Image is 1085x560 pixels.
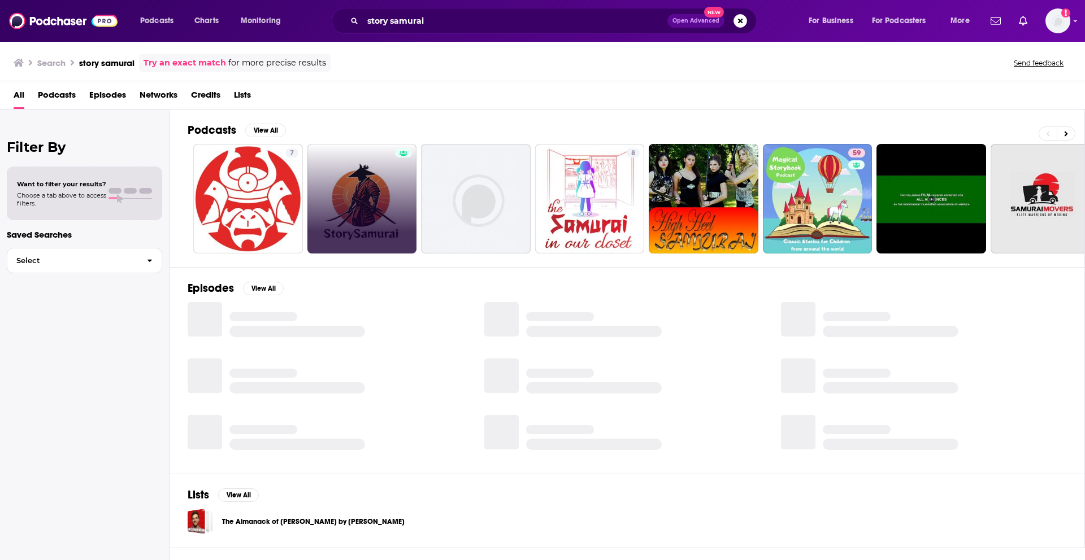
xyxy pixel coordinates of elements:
[1014,11,1032,30] a: Show notifications dropdown
[801,12,867,30] button: open menu
[1045,8,1070,33] button: Show profile menu
[865,12,943,30] button: open menu
[79,58,134,68] h3: story samurai
[140,86,177,109] a: Networks
[187,12,225,30] a: Charts
[188,281,284,295] a: EpisodesView All
[627,148,640,158] a: 8
[89,86,126,109] a: Episodes
[188,488,209,502] h2: Lists
[342,8,767,34] div: Search podcasts, credits, & more...
[144,56,226,69] a: Try an exact match
[704,7,724,17] span: New
[222,515,405,528] a: The Almanack of [PERSON_NAME] by [PERSON_NAME]
[228,56,326,69] span: for more precise results
[7,229,162,240] p: Saved Searches
[763,144,873,253] a: 59
[218,488,259,502] button: View All
[986,11,1005,30] a: Show notifications dropdown
[188,509,213,534] a: The Almanack of Naval Ravikant by Eric Jorgenson
[37,58,66,68] h3: Search
[667,14,724,28] button: Open AdvancedNew
[848,148,865,158] a: 59
[234,86,251,109] a: Lists
[535,144,645,253] a: 8
[188,123,236,137] h2: Podcasts
[363,12,667,30] input: Search podcasts, credits, & more...
[1045,8,1070,33] img: User Profile
[872,13,926,29] span: For Podcasters
[809,13,853,29] span: For Business
[7,257,138,264] span: Select
[1061,8,1070,17] svg: Add a profile image
[17,191,106,207] span: Choose a tab above to access filters.
[7,139,162,155] h2: Filter By
[951,13,970,29] span: More
[1045,8,1070,33] span: Logged in as kkitamorn
[14,86,24,109] a: All
[243,282,284,295] button: View All
[188,123,286,137] a: PodcastsView All
[290,148,294,159] span: 7
[140,13,173,29] span: Podcasts
[17,180,106,188] span: Want to filter your results?
[188,281,234,295] h2: Episodes
[285,148,298,158] a: 7
[1010,58,1067,68] button: Send feedback
[631,148,635,159] span: 8
[132,12,188,30] button: open menu
[7,248,162,273] button: Select
[188,488,259,502] a: ListsView All
[194,13,219,29] span: Charts
[233,12,296,30] button: open menu
[943,12,984,30] button: open menu
[38,86,76,109] a: Podcasts
[245,124,286,137] button: View All
[241,13,281,29] span: Monitoring
[193,144,303,253] a: 7
[9,10,118,32] img: Podchaser - Follow, Share and Rate Podcasts
[672,18,719,24] span: Open Advanced
[191,86,220,109] a: Credits
[853,148,861,159] span: 59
